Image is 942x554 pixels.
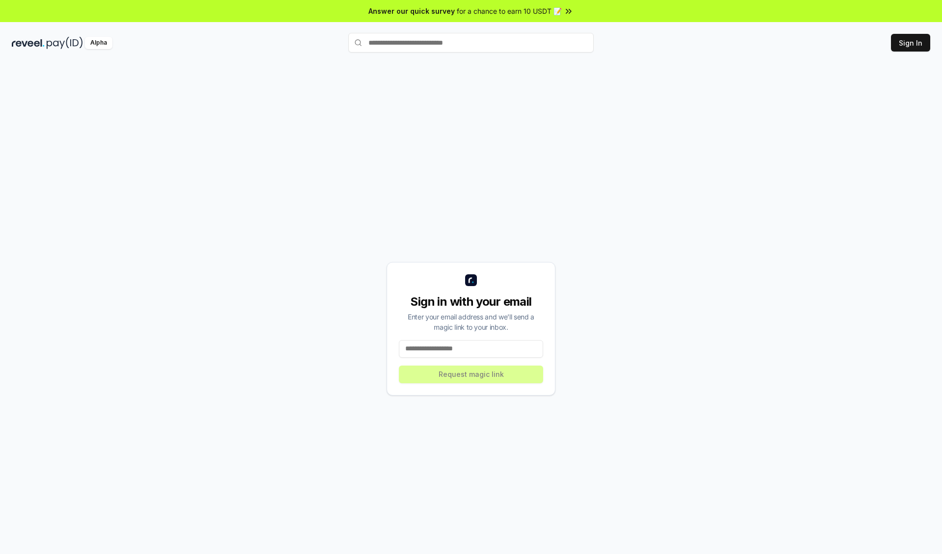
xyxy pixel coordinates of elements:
img: reveel_dark [12,37,45,49]
div: Sign in with your email [399,294,543,310]
span: Answer our quick survey [368,6,455,16]
span: for a chance to earn 10 USDT 📝 [457,6,562,16]
button: Sign In [891,34,930,52]
div: Alpha [85,37,112,49]
img: pay_id [47,37,83,49]
img: logo_small [465,274,477,286]
div: Enter your email address and we’ll send a magic link to your inbox. [399,312,543,332]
